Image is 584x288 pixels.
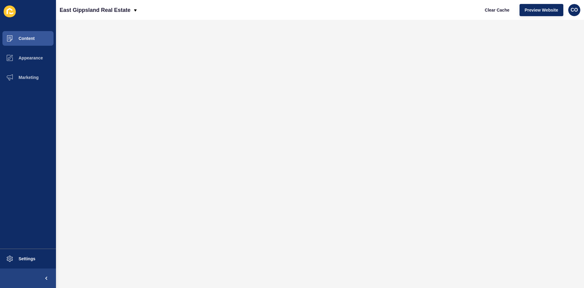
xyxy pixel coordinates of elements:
button: Preview Website [520,4,563,16]
button: Clear Cache [480,4,515,16]
span: Clear Cache [485,7,509,13]
p: East Gippsland Real Estate [60,2,130,18]
span: Preview Website [525,7,558,13]
span: CO [571,7,578,13]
